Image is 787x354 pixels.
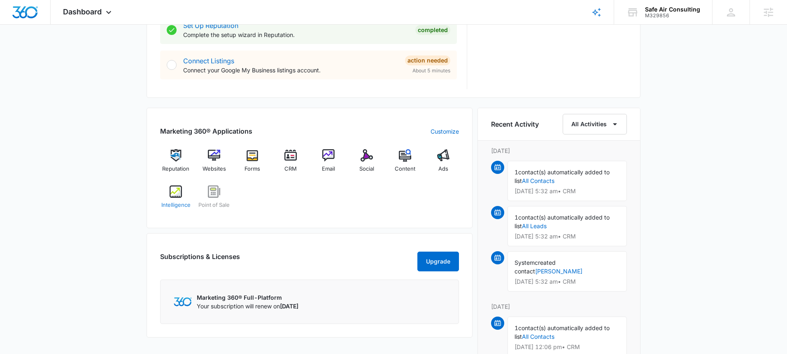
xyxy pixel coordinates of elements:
[313,149,345,179] a: Email
[183,66,398,74] p: Connect your Google My Business listings account.
[63,7,102,16] span: Dashboard
[237,149,268,179] a: Forms
[491,119,539,129] h6: Recent Activity
[198,185,230,215] a: Point of Sale
[162,165,189,173] span: Reputation
[183,21,238,30] a: Set Up Reputation
[491,146,627,155] p: [DATE]
[197,293,298,302] p: Marketing 360® Full-Platform
[427,149,459,179] a: Ads
[431,127,459,136] a: Customize
[563,114,627,134] button: All Activities
[515,169,518,176] span: 1
[515,259,535,266] span: System
[160,149,192,179] a: Reputation
[161,201,191,209] span: Intelligence
[389,149,421,179] a: Content
[645,6,700,13] div: account name
[284,165,297,173] span: CRM
[351,149,383,179] a: Social
[515,214,610,229] span: contact(s) automatically added to list
[412,67,450,74] span: About 5 minutes
[244,165,260,173] span: Forms
[198,201,230,209] span: Point of Sale
[515,259,556,275] span: created contact
[174,297,192,306] img: Marketing 360 Logo
[415,25,450,35] div: Completed
[515,188,620,194] p: [DATE] 5:32 am • CRM
[280,303,298,310] span: [DATE]
[438,165,448,173] span: Ads
[515,234,620,239] p: [DATE] 5:32 am • CRM
[160,126,252,136] h2: Marketing 360® Applications
[183,30,409,39] p: Complete the setup wizard in Reputation.
[522,222,547,229] a: All Leads
[395,165,415,173] span: Content
[522,333,554,340] a: All Contacts
[183,57,234,65] a: Connect Listings
[417,252,459,271] button: Upgrade
[405,56,450,65] div: Action Needed
[522,177,554,184] a: All Contacts
[275,149,306,179] a: CRM
[515,324,518,331] span: 1
[515,214,518,221] span: 1
[491,302,627,311] p: [DATE]
[160,252,240,268] h2: Subscriptions & Licenses
[203,165,226,173] span: Websites
[515,169,610,184] span: contact(s) automatically added to list
[515,344,620,350] p: [DATE] 12:06 pm • CRM
[197,302,298,310] p: Your subscription will renew on
[198,149,230,179] a: Websites
[535,268,582,275] a: [PERSON_NAME]
[160,185,192,215] a: Intelligence
[515,279,620,285] p: [DATE] 5:32 am • CRM
[322,165,335,173] span: Email
[359,165,374,173] span: Social
[515,324,610,340] span: contact(s) automatically added to list
[645,13,700,19] div: account id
